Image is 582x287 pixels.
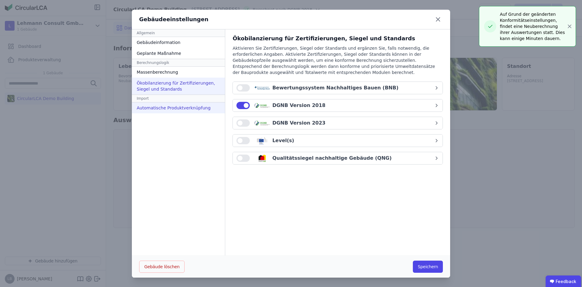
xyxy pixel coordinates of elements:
button: Qualitätssiegel nachhaltige Gebäude (QNG) [233,152,443,164]
img: bnb_logo-CNxcAojW.svg [255,84,270,92]
img: qng_logo-BKTGsvz4.svg [255,155,270,162]
button: Speichern [413,261,443,273]
div: Berechnungslogik [132,59,225,67]
div: DGNB Version 2018 [272,102,325,109]
div: Ökobilanzierung für Zertifizierungen, Siegel und Standards [132,78,225,95]
div: Gebäudeeinstellungen [139,15,209,24]
button: Gebäude löschen [139,261,185,273]
div: Import [132,95,225,102]
div: Qualitätssiegel nachhaltige Gebäude (QNG) [272,155,392,162]
button: Bewertungssystem Nachhaltiges Bauen (BNB) [233,82,443,94]
div: Geplante Maßnahme [132,48,225,59]
img: levels_logo-Bv5juQb_.svg [255,137,270,144]
div: DGNB Version 2023 [272,119,325,127]
div: Ökobilanzierung für Zertifizierungen, Siegel und Standards [232,34,443,43]
button: Level(s) [233,135,443,147]
img: dgnb_logo-x_03lAI3.svg [255,119,270,127]
div: Aktivieren Sie Zertifizierungen, Siegel oder Standards und ergänzen Sie, falls notwendig, die erf... [232,45,443,82]
div: Automatische Produktverknüpfung [132,102,225,113]
div: Allgemein [132,29,225,37]
div: Gebäudeinformation [132,37,225,48]
div: Bewertungssystem Nachhaltiges Bauen (BNB) [272,84,398,92]
button: DGNB Version 2018 [233,99,443,112]
button: DGNB Version 2023 [233,117,443,129]
img: dgnb_logo-x_03lAI3.svg [255,102,270,109]
div: Level(s) [272,137,294,144]
div: Massenberechnung [132,67,225,78]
